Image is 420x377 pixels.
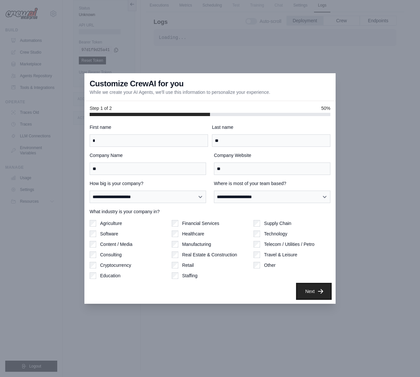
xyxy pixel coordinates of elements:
span: Step 1 of 2 [90,105,112,111]
label: Real Estate & Construction [182,251,237,258]
label: Supply Chain [264,220,291,227]
iframe: Chat Widget [387,346,420,377]
label: Education [100,272,120,279]
label: First name [90,124,208,130]
div: 채팅 위젯 [387,346,420,377]
label: What industry is your company in? [90,208,330,215]
p: While we create your AI Agents, we'll use this information to personalize your experience. [90,89,270,95]
label: Financial Services [182,220,219,227]
label: Telecom / Utilities / Petro [264,241,314,248]
label: Company Name [90,152,206,159]
label: Agriculture [100,220,122,227]
label: Consulting [100,251,122,258]
label: Where is most of your team based? [214,180,330,187]
button: Next [297,284,330,299]
span: 50% [321,105,330,111]
label: Retail [182,262,194,268]
label: Travel & Leisure [264,251,297,258]
label: Manufacturing [182,241,211,248]
label: Company Website [214,152,330,159]
label: Cryptocurrency [100,262,131,268]
label: Last name [212,124,330,130]
label: Technology [264,231,287,237]
label: Healthcare [182,231,204,237]
label: Staffing [182,272,198,279]
label: Software [100,231,118,237]
label: How big is your company? [90,180,206,187]
label: Content / Media [100,241,132,248]
label: Other [264,262,275,268]
h3: Customize CrewAI for you [90,78,184,89]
